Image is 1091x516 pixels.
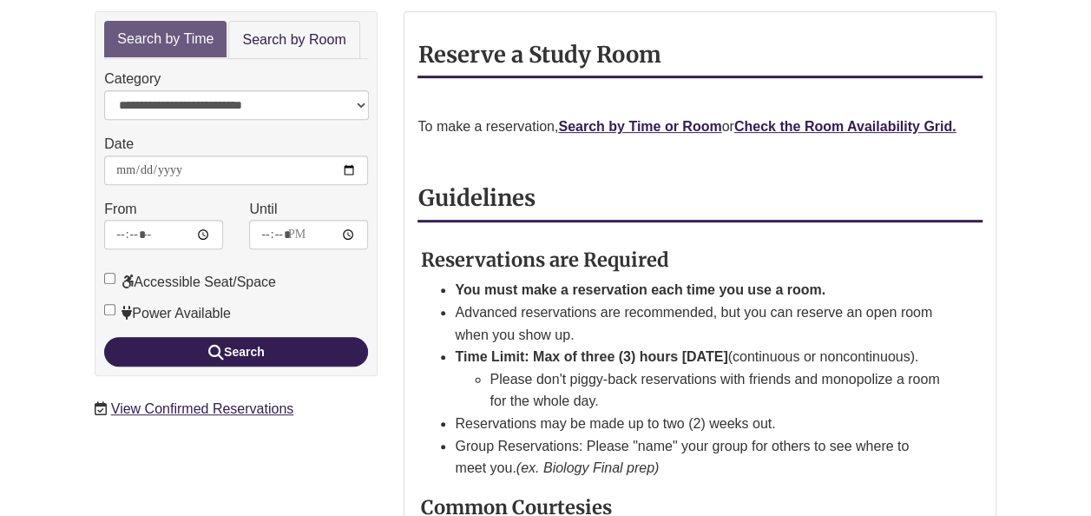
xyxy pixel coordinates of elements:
li: Group Reservations: Please "name" your group for others to see where to meet you. [455,435,940,480]
input: Power Available [104,304,115,315]
p: To make a reservation, or [417,116,982,138]
a: Check the Room Availability Grid. [734,119,956,134]
strong: Guidelines [417,184,535,212]
li: Please don't piggy-back reservations with friends and monopolize a room for the whole day. [490,368,940,413]
em: (ex. Biology Final prep) [516,460,660,475]
strong: Time Limit: Max of three (3) hours [DATE] [455,349,727,364]
button: Search [104,337,368,367]
strong: You must make a reservation each time you use a room. [455,282,825,297]
label: Until [249,198,277,221]
label: Accessible Seat/Space [104,271,276,294]
a: Search by Room [228,21,359,60]
li: Advanced reservations are recommended, but you can reserve an open room when you show up. [455,301,940,346]
label: From [104,198,136,221]
input: Accessible Seat/Space [104,273,115,284]
a: View Confirmed Reservations [111,401,293,416]
label: Date [104,133,134,155]
label: Power Available [104,302,231,325]
strong: Reservations are Required [420,248,668,272]
li: Reservations may be made up to two (2) weeks out. [455,413,940,435]
a: Search by Time or Room [558,119,721,134]
label: Category [104,68,161,90]
a: Search by Time [104,21,227,58]
li: (continuous or noncontinuous). [455,346,940,413]
strong: Reserve a Study Room [417,41,661,69]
